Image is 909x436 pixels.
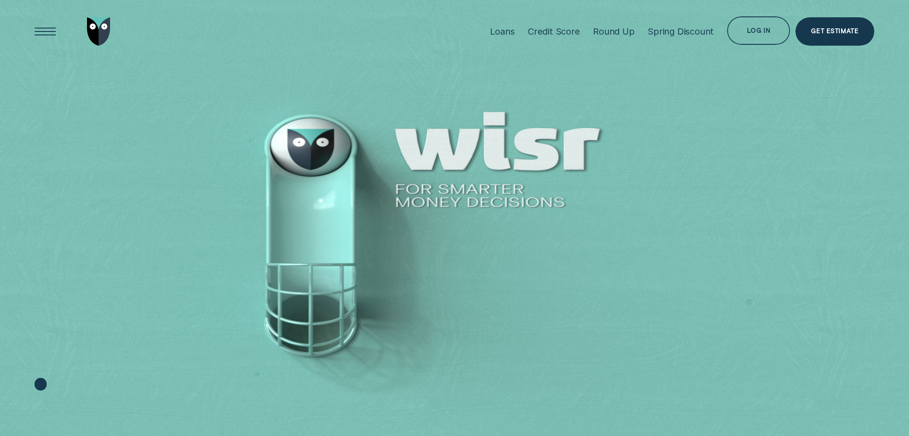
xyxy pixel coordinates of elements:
[87,17,111,46] img: Wisr
[593,26,634,37] div: Round Up
[648,26,714,37] div: Spring Discount
[727,16,790,45] button: Log in
[528,26,580,37] div: Credit Score
[490,26,514,37] div: Loans
[31,17,59,46] button: Open Menu
[795,17,874,46] a: Get Estimate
